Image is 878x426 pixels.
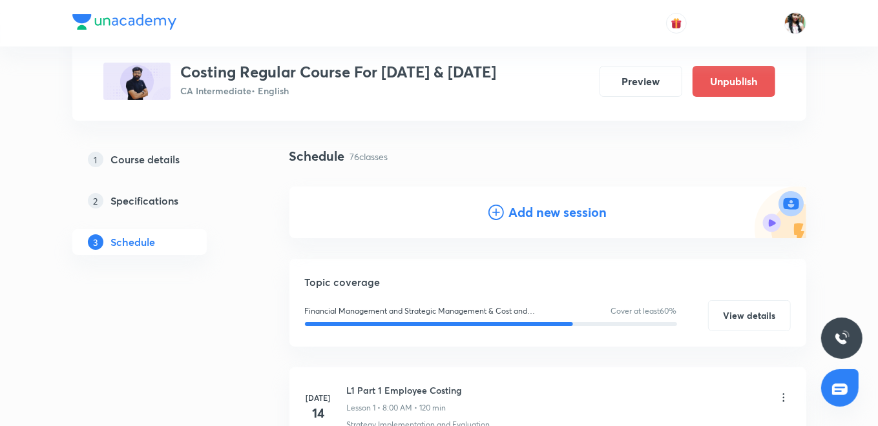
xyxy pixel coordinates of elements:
[72,14,176,33] a: Company Logo
[111,193,179,208] h5: Specifications
[305,305,575,317] p: Financial Management and Strategic Management & Cost and Management Accounting
[666,13,687,34] button: avatar
[784,12,806,34] img: Bismita Dutta
[306,403,331,423] h4: 14
[88,234,103,250] p: 3
[88,193,103,208] p: 2
[347,383,463,397] h6: L1 Part 1 Employee Costing
[306,392,331,403] h6: [DATE]
[181,84,497,97] p: CA Intermediate • English
[72,14,176,30] img: Company Logo
[671,17,682,29] img: avatar
[611,305,677,317] p: Cover at least 60 %
[111,152,180,167] h5: Course details
[347,402,446,414] p: Lesson 1 • 8:00 AM • 120 min
[600,66,682,97] button: Preview
[181,63,497,81] h3: Costing Regular Course For [DATE] & [DATE]
[509,203,607,222] h4: Add new session
[350,150,388,163] p: 76 classes
[103,63,171,100] img: E8BA5A82-F2A6-4AD8-BD39-276FE67F24BB_plus.png
[693,66,775,97] button: Unpublish
[88,152,103,167] p: 1
[305,274,791,290] h5: Topic coverage
[111,234,156,250] h5: Schedule
[708,300,791,331] button: View details
[72,188,248,214] a: 2Specifications
[72,147,248,172] a: 1Course details
[289,147,345,166] h4: Schedule
[834,330,850,346] img: ttu
[755,187,806,238] img: Add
